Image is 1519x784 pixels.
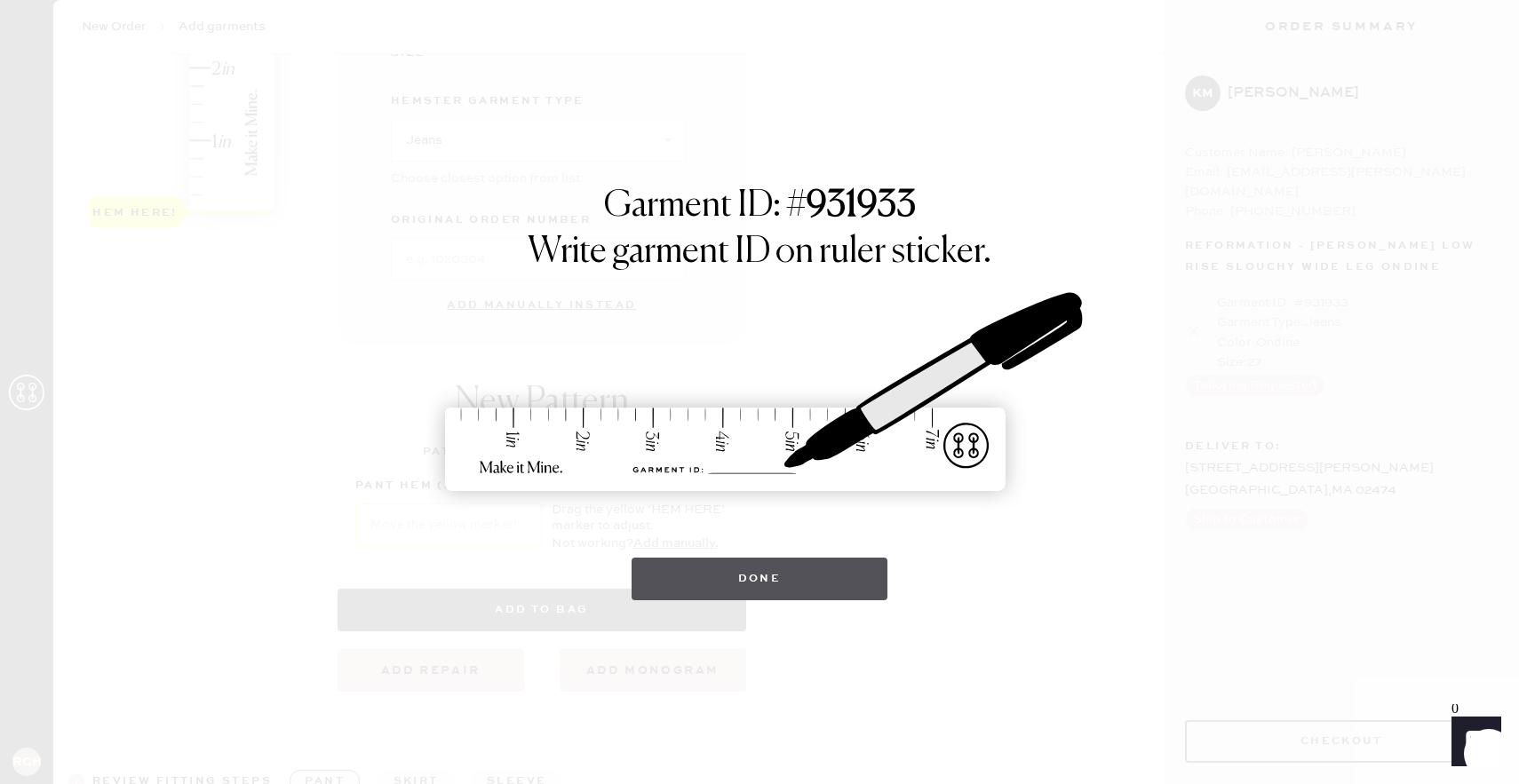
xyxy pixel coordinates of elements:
[426,247,1093,540] img: ruler-sticker-sharpie.svg
[632,558,888,600] button: Done
[1435,704,1511,780] iframe: Front Chat
[807,188,916,224] strong: 931933
[604,185,916,231] h1: Garment ID: #
[528,231,991,273] h1: Write garment ID on ruler sticker.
